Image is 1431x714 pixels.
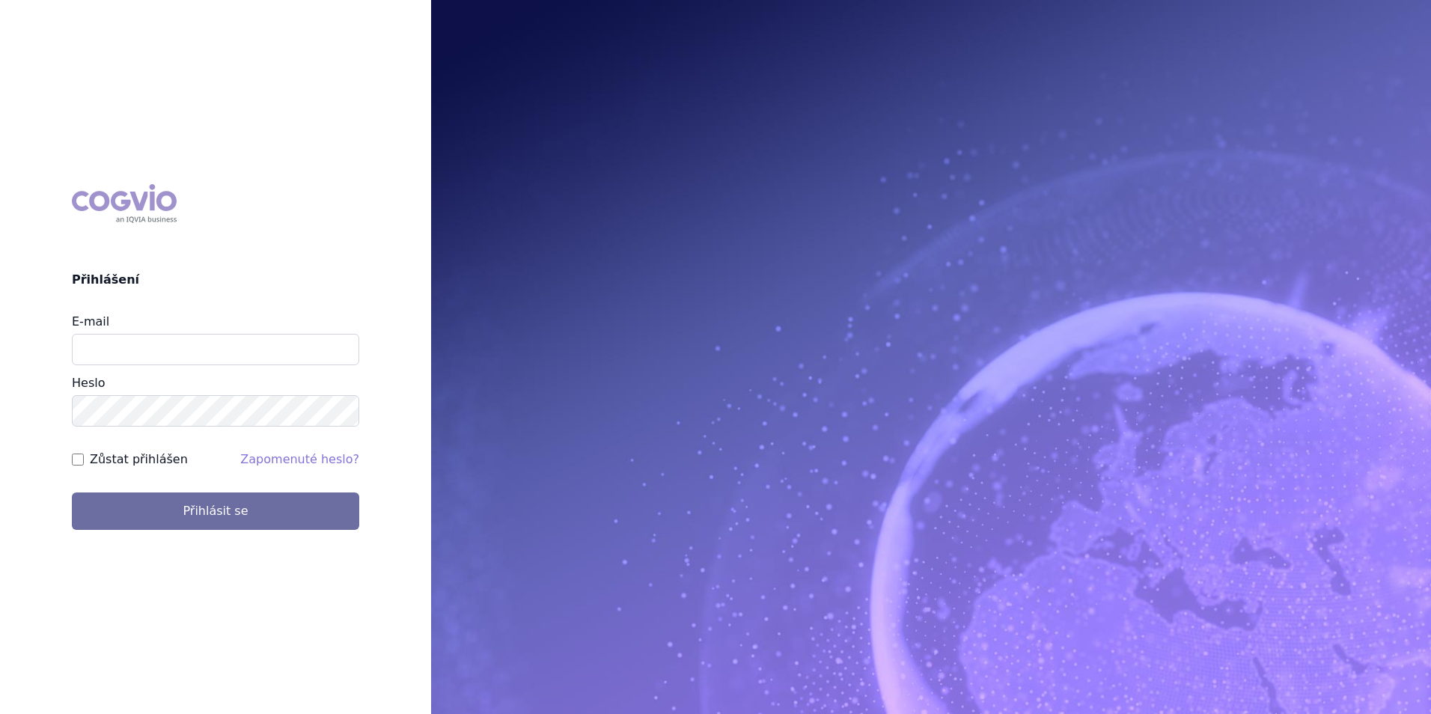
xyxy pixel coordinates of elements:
label: Heslo [72,376,105,390]
a: Zapomenuté heslo? [240,452,359,466]
label: E-mail [72,314,109,329]
label: Zůstat přihlášen [90,451,188,469]
button: Přihlásit se [72,492,359,530]
h2: Přihlášení [72,271,359,289]
div: COGVIO [72,184,177,223]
